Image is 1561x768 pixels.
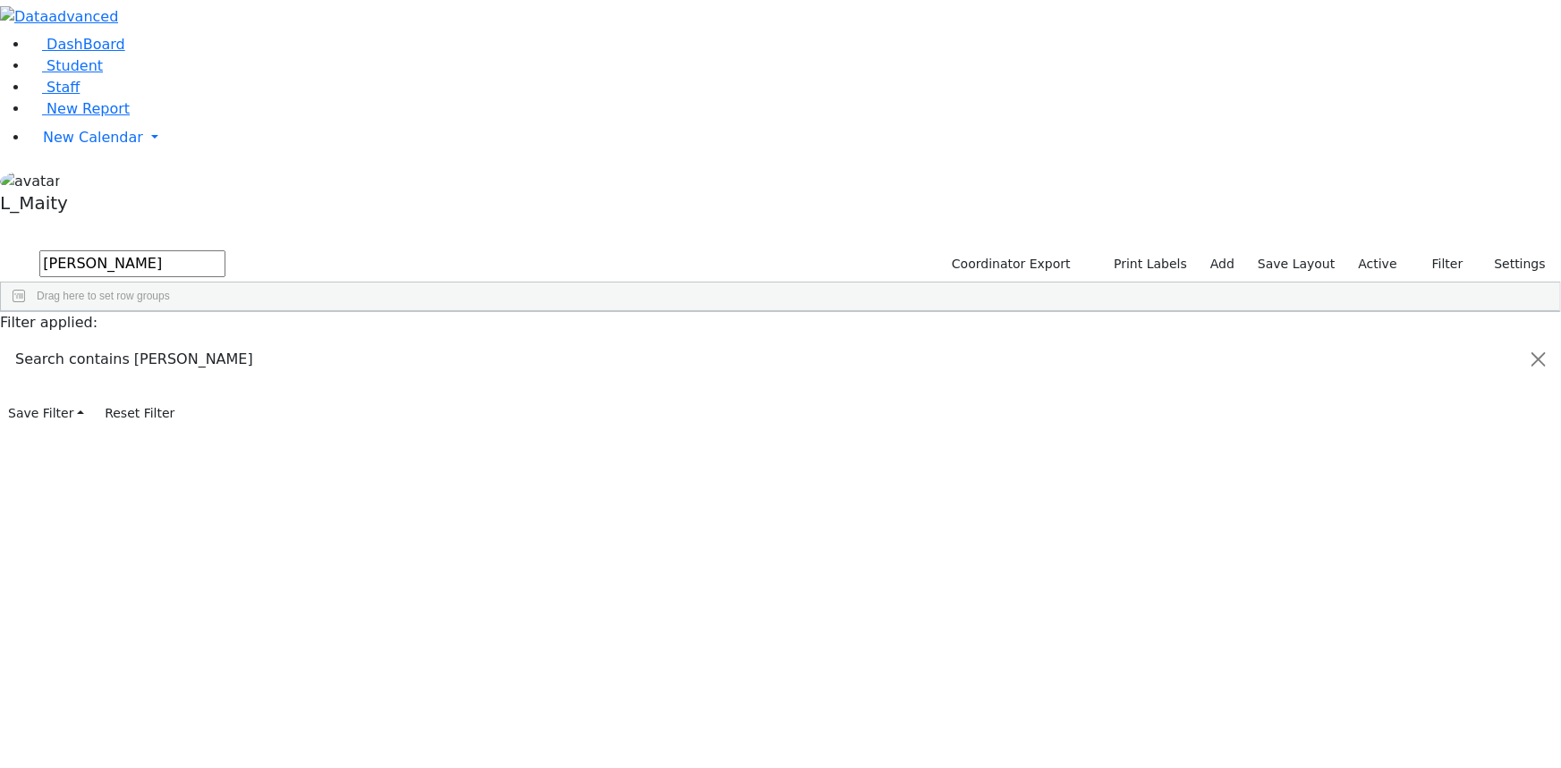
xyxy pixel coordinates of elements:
[1472,250,1554,278] button: Settings
[37,290,170,302] span: Drag here to set row groups
[29,100,130,117] a: New Report
[1351,250,1405,278] label: Active
[1409,250,1472,278] button: Filter
[1250,250,1343,278] button: Save Layout
[43,129,143,146] span: New Calendar
[47,36,125,53] span: DashBoard
[29,36,125,53] a: DashBoard
[1093,250,1195,278] button: Print Labels
[29,79,80,96] a: Staff
[39,250,225,277] input: Search
[29,120,1561,156] a: New Calendar
[97,400,182,427] button: Reset Filter
[29,57,103,74] a: Student
[940,250,1079,278] button: Coordinator Export
[47,100,130,117] span: New Report
[47,57,103,74] span: Student
[47,79,80,96] span: Staff
[1202,250,1243,278] a: Add
[1517,334,1560,384] button: Close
